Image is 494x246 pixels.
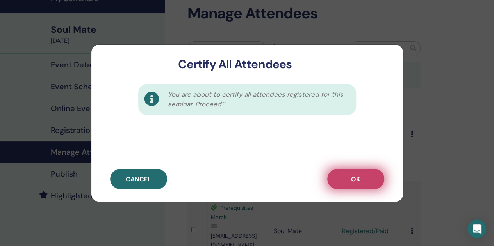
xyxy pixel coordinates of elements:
button: Cancel [110,169,167,189]
h3: Certify All Attendees [104,57,367,71]
div: Open Intercom Messenger [467,219,486,238]
span: OK [351,175,360,183]
button: OK [327,169,384,189]
span: You are about to certify all attendees registered for this seminar. Proceed? [168,90,348,110]
span: Cancel [126,175,151,183]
